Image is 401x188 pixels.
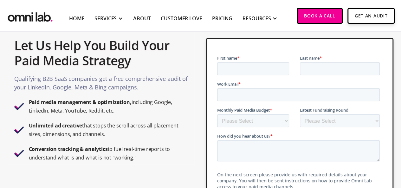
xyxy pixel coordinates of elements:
[243,15,271,22] div: RESOURCES
[14,75,189,95] p: Qualifying B2B SaaS companies get a free comprehensive audit of your LinkedIn, Google, Meta & Bin...
[212,15,232,22] a: Pricing
[29,122,82,129] strong: Unlimited ad creative
[29,146,108,152] strong: Conversion tracking & analytics
[287,114,401,188] iframe: Chat Widget
[29,122,178,138] strong: that stops the scroll across all placement sizes, dimensions, and channels.
[69,15,84,22] a: Home
[297,8,343,24] a: Book a Call
[6,8,54,23] a: home
[14,35,189,71] h2: Let Us Help You Build Your Paid Media Strategy
[29,99,132,106] strong: Paid media management & optimization,
[347,8,395,24] a: Get An Audit
[161,15,202,22] a: Customer Love
[29,146,170,161] strong: to fuel real-time reports to understand what is and what is not "working."
[133,15,151,22] a: About
[6,8,54,23] img: Omni Lab: B2B SaaS Demand Generation Agency
[94,15,117,22] div: SERVICES
[29,99,172,114] strong: including Google, LinkedIn, Meta, YouTube, Reddit, etc.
